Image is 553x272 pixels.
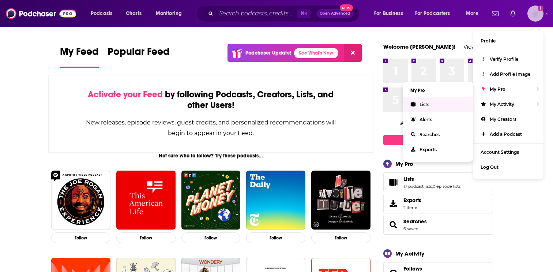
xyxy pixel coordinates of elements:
div: Not sure who to follow? Try these podcasts... [48,153,373,159]
a: Welcome [PERSON_NAME]! [383,43,456,50]
button: open menu [86,8,122,19]
span: Lists [383,172,493,192]
span: Log Out [481,164,499,170]
div: Search podcasts, credits, & more... [203,5,366,22]
button: Show profile menu [527,5,543,22]
img: This American Life [116,171,176,230]
img: Planet Money [181,171,241,230]
span: My Feed [60,45,99,62]
svg: Email not verified [538,5,543,11]
span: Podcasts [91,8,112,19]
span: Profile [481,38,496,44]
a: Add Profile Image [473,67,543,82]
a: Follows [403,265,471,272]
span: Account Settings [481,149,519,155]
span: For Podcasters [415,8,450,19]
button: open menu [369,8,412,19]
span: Exports [403,197,421,204]
span: Exports [386,198,400,209]
a: Show notifications dropdown [507,7,519,20]
span: Charts [126,8,142,19]
button: open menu [461,8,488,19]
div: My Pro [395,160,413,167]
span: Logged in as EllaRoseMurphy [527,5,543,22]
span: Popular Feed [108,45,170,62]
a: Profile [473,33,543,48]
span: My Creators [490,116,516,122]
span: Add a Podcast [490,131,522,137]
img: My Favorite Murder with Karen Kilgariff and Georgia Hardstark [311,171,370,230]
a: My Creators [473,112,543,127]
span: ⌘ K [297,9,311,18]
span: My Pro [490,86,505,92]
a: Add a Podcast [473,127,543,142]
a: Show notifications dropdown [489,7,501,20]
button: Follow [246,232,305,243]
div: My Activity [395,250,424,257]
span: Lists [403,176,414,182]
a: View Profile [463,43,493,50]
img: Podchaser - Follow, Share and Rate Podcasts [6,7,76,21]
a: Lists [403,176,460,182]
span: For Business [374,8,403,19]
span: , [432,184,433,189]
span: Activate your Feed [88,89,163,100]
button: Follow [181,232,241,243]
input: Search podcasts, credits, & more... [216,8,297,19]
a: Popular Feed [108,45,170,68]
img: The Joe Rogan Experience [51,171,110,230]
a: Searches [403,218,427,225]
a: Charts [121,8,146,19]
button: Follow [116,232,176,243]
span: Verify Profile [490,56,518,62]
button: Follow [51,232,110,243]
a: 17 podcast lists [403,184,432,189]
span: 2 items [403,205,421,210]
a: My Feed [60,45,99,68]
a: See What's New [294,48,338,58]
span: Add Profile Image [490,71,530,77]
div: by following Podcasts, Creators, Lists, and other Users! [85,89,336,111]
button: open menu [410,8,461,19]
div: New releases, episode reviews, guest credits, and personalized recommendations will begin to appe... [85,117,336,138]
a: Account Settings [473,145,543,160]
a: Exports [383,194,493,213]
p: Podchaser Update! [245,50,291,56]
button: Open AdvancedNew [316,9,353,18]
a: Create My Top 8 [383,135,493,145]
span: My Activity [490,101,514,107]
span: Open Advanced [320,12,350,15]
a: Searches [386,220,400,230]
span: More [466,8,478,19]
span: Monitoring [156,8,182,19]
img: User Profile [527,5,543,22]
img: The Daily [246,171,305,230]
button: Follow [311,232,370,243]
a: 6 saved [403,226,418,231]
button: open menu [151,8,191,19]
span: New [340,4,353,11]
button: Change Top 8 [396,118,441,127]
a: 0 episode lists [433,184,460,189]
span: Searches [383,215,493,235]
ul: Show profile menu [473,31,543,179]
span: Follows [403,265,422,272]
a: Lists [386,177,400,187]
